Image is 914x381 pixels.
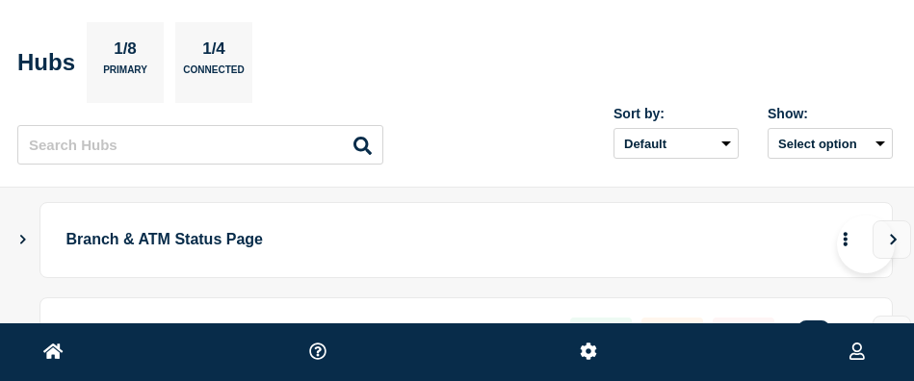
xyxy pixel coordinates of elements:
p: Connected [183,64,244,85]
p: 1/4 [196,39,233,64]
button: More actions [833,317,858,353]
iframe: Help Scout Beacon - Open [837,216,895,273]
input: Search Hubs [17,125,383,165]
div: Show: [768,106,893,121]
button: Select option [768,128,893,159]
p: test-atmstatuspage [66,317,549,353]
button: View [873,316,911,354]
p: 1/8 [107,39,144,64]
button: More actions [833,222,858,258]
button: Show Connected Hubs [18,233,28,247]
h2: Hubs [17,49,75,76]
p: Branch & ATM Status Page [66,222,753,258]
select: Sort by [614,128,739,159]
p: Primary [103,64,147,85]
div: Sort by: [614,106,739,121]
